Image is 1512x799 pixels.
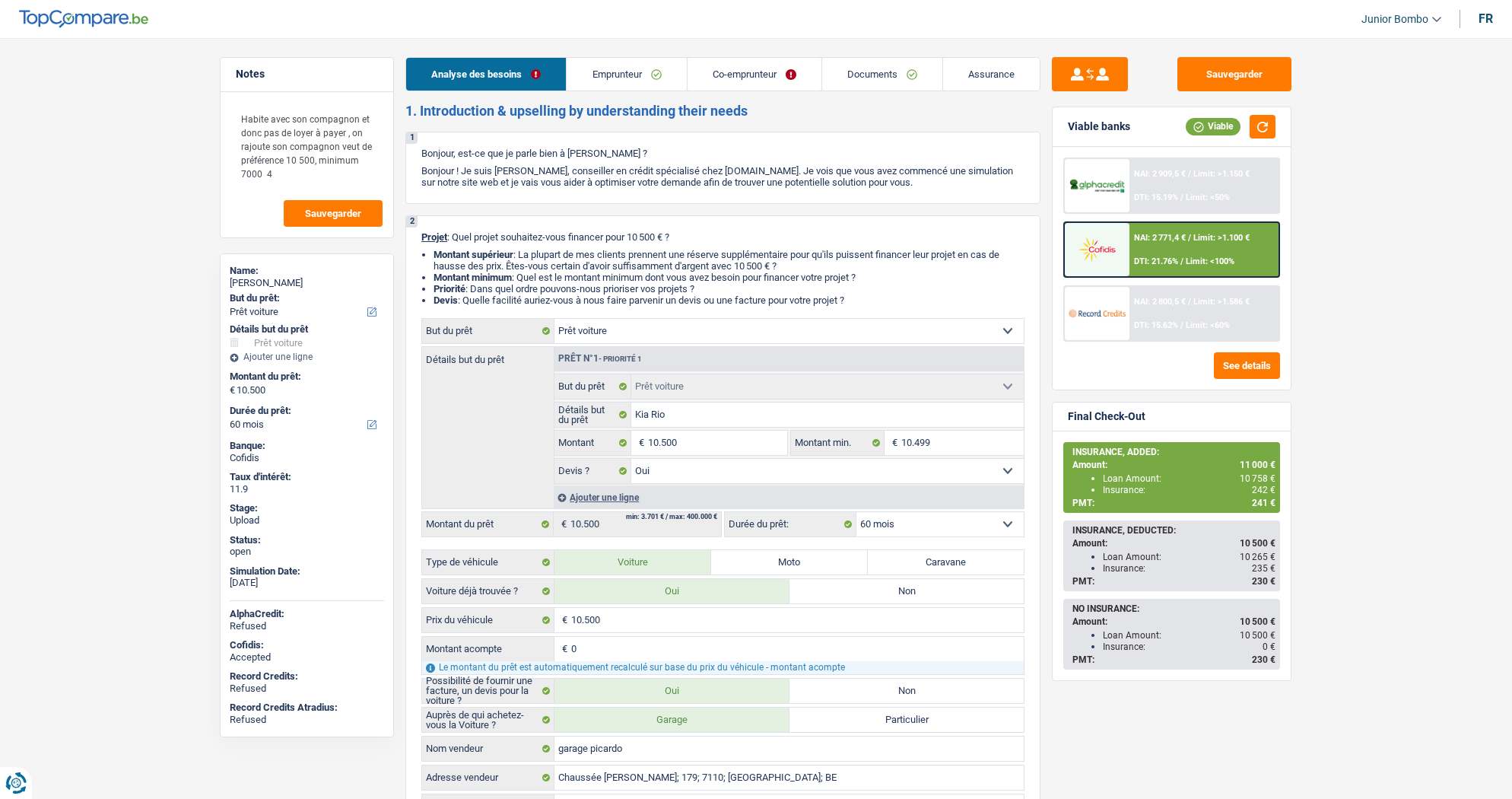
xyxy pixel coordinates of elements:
[1072,654,1275,665] div: PMT:
[421,231,1024,243] p: : Quel projet souhaitez-vous financer pour 10 500 € ?
[554,579,789,603] label: Oui
[1240,630,1275,641] span: 10 500 €
[1252,485,1275,495] span: 242 €
[868,550,1024,575] label: Caravane
[230,608,384,620] div: AlphaCredit:
[725,512,856,536] label: Durée du prêt:
[554,354,646,364] div: Prêt n°1
[230,565,384,578] div: Simulation Date:
[554,637,571,661] span: €
[422,579,554,603] label: Voiture déjà trouvée ?
[434,283,1024,294] li: : Dans quel ordre pouvons-nous prioriser vos projets ?
[554,708,789,732] label: Garage
[1068,120,1130,133] div: Viable banks
[1240,616,1275,627] span: 10 500 €
[1072,460,1275,470] div: Amount:
[230,502,384,514] div: Stage:
[1069,177,1125,195] img: AlphaCredit
[230,323,384,336] div: Détails but du prêt
[1240,552,1275,562] span: 10 265 €
[405,103,1040,119] h2: 1. Introduction & upselling by understanding their needs
[1180,320,1183,330] span: /
[1134,169,1186,179] span: NAI: 2 909,5 €
[236,68,378,81] h5: Notes
[1240,538,1275,549] span: 10 500 €
[711,550,868,575] label: Moto
[422,637,554,661] label: Montant acompte
[1188,169,1191,179] span: /
[1188,297,1191,307] span: /
[1072,616,1275,627] div: Amount:
[1214,352,1280,379] button: See details
[1177,57,1291,91] button: Sauvegarder
[1252,498,1275,508] span: 241 €
[422,550,554,575] label: Type de véhicule
[1069,235,1125,263] img: Cofidis
[1072,576,1275,587] div: PMT:
[554,374,631,399] label: But du prêt
[406,58,566,91] a: Analyse des besoins
[1072,498,1275,508] div: PMT:
[421,165,1024,188] p: Bonjour ! Je suis [PERSON_NAME], conseiller en crédit spécialisé chez [DOMAIN_NAME]. Je vois que ...
[421,231,447,243] span: Projet
[1186,256,1234,266] span: Limit: <100%
[1134,297,1186,307] span: NAI: 2 800,5 €
[554,608,571,632] span: €
[230,651,384,664] div: Accepted
[422,679,554,703] label: Possibilité de fournir une facture, un devis pour la voiture ?
[230,471,384,483] div: Taux d'intérêt:
[822,58,942,91] a: Documents
[434,283,465,294] strong: Priorité
[599,355,642,363] span: - Priorité 1
[1103,563,1275,574] div: Insurance:
[1134,320,1178,330] span: DTI: 15.62%
[1188,233,1191,243] span: /
[1186,118,1240,135] div: Viable
[230,352,384,362] div: Ajouter une ligne
[422,347,554,364] label: Détails but du prêt
[230,514,384,527] div: Upload
[1193,169,1250,179] span: Limit: >1.150 €
[1069,299,1125,327] img: Record Credits
[554,403,631,427] label: Détails but du prêt
[1252,654,1275,665] span: 230 €
[230,670,384,683] div: Record Credits:
[554,679,789,703] label: Oui
[1134,256,1178,266] span: DTI: 21.76%
[1180,256,1183,266] span: /
[1134,193,1178,202] span: DTI: 15.19%
[422,708,554,732] label: Auprès de qui achetez-vous la Voiture ?
[1103,552,1275,562] div: Loan Amount:
[789,579,1024,603] label: Non
[1186,320,1230,330] span: Limit: <60%
[230,577,384,589] div: [DATE]
[1479,11,1493,26] div: fr
[1072,603,1275,614] div: NO INSURANCE:
[1103,485,1275,495] div: Insurance:
[1180,193,1183,202] span: /
[434,294,1024,306] li: : Quelle facilité auriez-vous à nous faire parvenir un devis ou une facture pour votre projet ?
[554,550,711,575] label: Voiture
[230,714,384,726] div: Refused
[1193,233,1250,243] span: Limit: >1.100 €
[230,483,384,495] div: 11.9
[567,58,686,91] a: Emprunteur
[1252,563,1275,574] span: 235 €
[422,319,554,343] label: But du prêt
[230,292,381,304] label: But du prêt:
[1134,233,1186,243] span: NAI: 2 771,4 €
[230,277,384,289] div: [PERSON_NAME]
[230,384,235,396] span: €
[406,216,418,228] div: 2
[434,272,1024,283] li: : Quel est le montant minimum dont vous avez besoin pour financer votre projet ?
[688,58,821,91] a: Co-emprunteur
[1072,525,1275,536] div: INSURANCE, DEDUCTED:
[230,371,381,383] label: Montant du prêt:
[230,683,384,695] div: Refused
[422,661,1024,674] div: Le montant du prêt est automatiquement recalculé sur base du prix du véhicule - montant acompte
[422,512,554,536] label: Montant du prêt
[1349,7,1441,32] a: Junior Bombo
[943,58,1040,91] a: Assurance
[1103,641,1275,652] div: Insurance:
[885,431,901,455] span: €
